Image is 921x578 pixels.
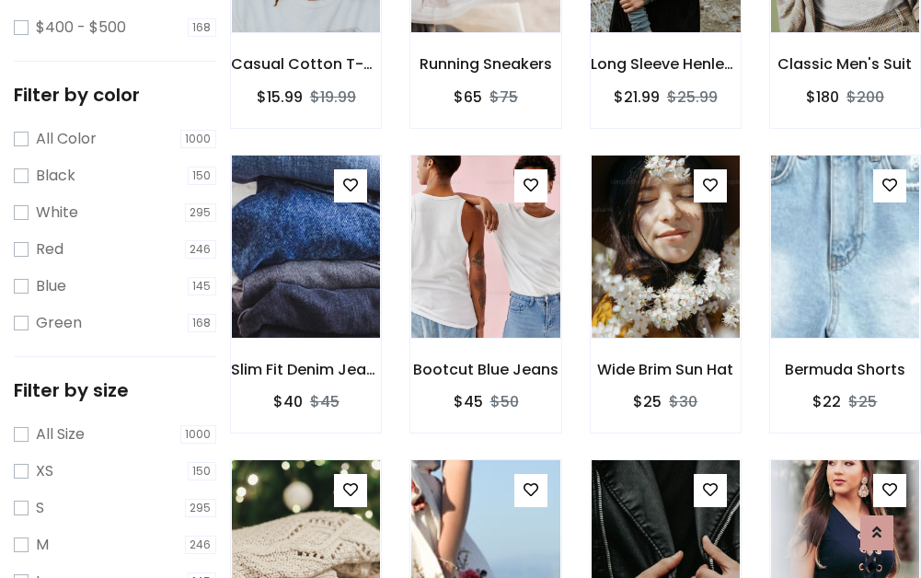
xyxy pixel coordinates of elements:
del: $30 [669,391,697,412]
h6: $45 [454,393,483,410]
del: $75 [489,87,518,108]
span: 1000 [180,130,217,148]
span: 150 [188,462,217,480]
label: XS [36,460,53,482]
h6: $15.99 [257,88,303,106]
h6: $25 [633,393,662,410]
span: 295 [185,499,217,517]
h6: $180 [806,88,839,106]
h6: Bermuda Shorts [770,361,920,378]
span: 168 [188,314,217,332]
label: Red [36,238,63,260]
label: $400 - $500 [36,17,126,39]
h6: Casual Cotton T-Shirt [231,55,381,73]
label: Green [36,312,82,334]
h6: Bootcut Blue Jeans [410,361,560,378]
h6: $21.99 [614,88,660,106]
h6: Classic Men's Suit [770,55,920,73]
del: $50 [490,391,519,412]
span: 168 [188,18,217,37]
del: $19.99 [310,87,356,108]
label: All Color [36,128,97,150]
h6: Running Sneakers [410,55,560,73]
label: S [36,497,44,519]
h6: $40 [273,393,303,410]
h6: Long Sleeve Henley T-Shirt [591,55,741,73]
span: 150 [188,167,217,185]
h6: $65 [454,88,482,106]
del: $200 [846,87,884,108]
span: 295 [185,203,217,222]
span: 1000 [180,425,217,444]
span: 246 [185,240,217,259]
label: Blue [36,275,66,297]
label: All Size [36,423,85,445]
del: $45 [310,391,340,412]
span: 145 [188,277,217,295]
del: $25 [848,391,877,412]
label: M [36,534,49,556]
h6: $22 [812,393,841,410]
label: White [36,202,78,224]
h6: Slim Fit Denim Jeans [231,361,381,378]
del: $25.99 [667,87,718,108]
h5: Filter by size [14,379,216,401]
label: Black [36,165,75,187]
span: 246 [185,536,217,554]
h5: Filter by color [14,84,216,106]
h6: Wide Brim Sun Hat [591,361,741,378]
